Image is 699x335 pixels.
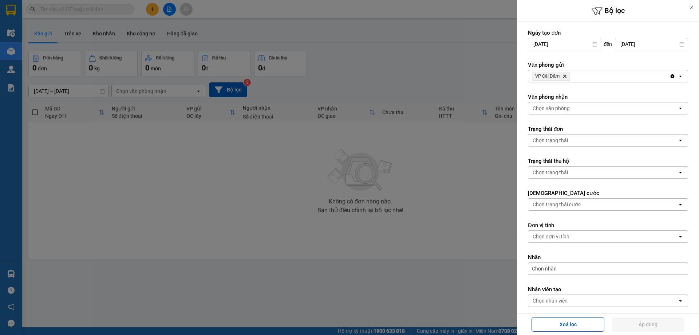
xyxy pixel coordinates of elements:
[528,157,688,165] label: Trạng thái thu hộ
[528,93,688,101] label: Văn phòng nhận
[533,297,568,304] div: Chọn nhân viên
[528,61,688,69] label: Văn phòng gửi
[533,233,569,240] div: Chọn đơn vị tính
[532,265,557,272] span: Chọn nhãn
[562,74,567,78] svg: Delete
[615,38,688,50] input: Select a date.
[528,38,601,50] input: Select a date.
[604,40,612,48] span: đến
[678,137,683,143] svg: open
[678,73,683,79] svg: open
[533,201,581,208] div: Chọn trạng thái cước
[528,29,688,36] label: Ngày tạo đơn
[678,105,683,111] svg: open
[533,105,570,112] div: Chọn văn phòng
[678,170,683,175] svg: open
[532,72,570,81] span: VP Cái Dăm, close by backspace
[528,286,688,293] label: Nhân viên tạo
[528,222,688,229] label: Đơn vị tính
[532,317,604,332] button: Xoá lọc
[535,73,560,79] span: VP Cái Dăm
[533,137,568,144] div: Chọn trạng thái
[678,234,683,239] svg: open
[533,169,568,176] div: Chọn trạng thái
[612,317,684,332] button: Áp dụng
[670,73,675,79] svg: Clear all
[528,254,688,261] label: Nhãn
[678,202,683,207] svg: open
[528,190,688,197] label: [DEMOGRAPHIC_DATA] cước
[517,5,699,17] h6: Bộ lọc
[678,298,683,304] svg: open
[528,125,688,133] label: Trạng thái đơn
